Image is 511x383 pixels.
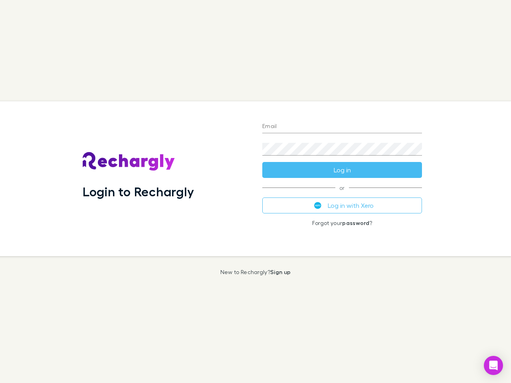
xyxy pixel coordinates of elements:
a: Sign up [270,268,291,275]
img: Rechargly's Logo [83,152,175,171]
img: Xero's logo [314,202,321,209]
button: Log in with Xero [262,197,422,213]
button: Log in [262,162,422,178]
p: Forgot your ? [262,220,422,226]
p: New to Rechargly? [220,269,291,275]
h1: Login to Rechargly [83,184,194,199]
a: password [342,219,369,226]
div: Open Intercom Messenger [484,356,503,375]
